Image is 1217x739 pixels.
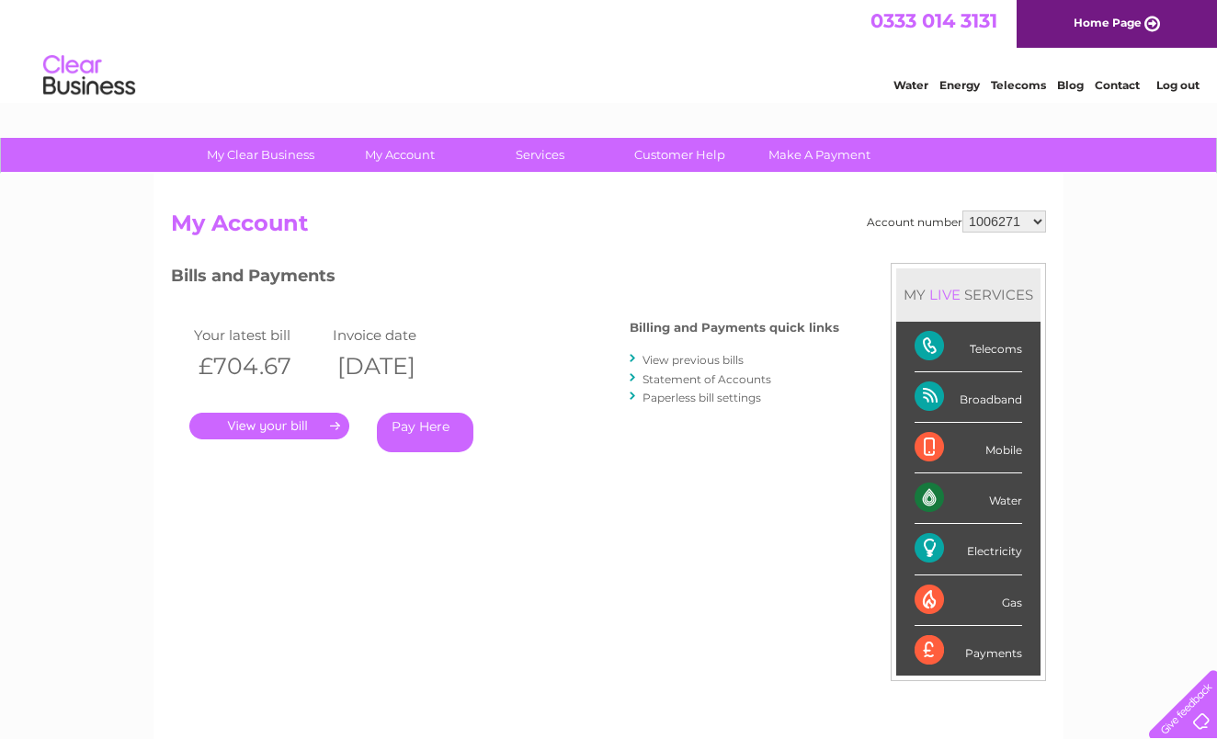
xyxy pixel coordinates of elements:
[189,347,328,385] th: £704.67
[328,323,467,347] td: Invoice date
[42,48,136,104] img: logo.png
[328,347,467,385] th: [DATE]
[926,286,964,303] div: LIVE
[643,391,761,404] a: Paperless bill settings
[185,138,336,172] a: My Clear Business
[896,268,1041,321] div: MY SERVICES
[893,78,928,92] a: Water
[604,138,756,172] a: Customer Help
[189,413,349,439] a: .
[643,372,771,386] a: Statement of Accounts
[915,473,1022,524] div: Water
[1156,78,1200,92] a: Log out
[915,372,1022,423] div: Broadband
[1057,78,1084,92] a: Blog
[171,263,839,295] h3: Bills and Payments
[189,323,328,347] td: Your latest bill
[991,78,1046,92] a: Telecoms
[171,210,1046,245] h2: My Account
[643,353,744,367] a: View previous bills
[915,423,1022,473] div: Mobile
[915,575,1022,626] div: Gas
[464,138,616,172] a: Services
[324,138,476,172] a: My Account
[870,9,997,32] a: 0333 014 3131
[630,321,839,335] h4: Billing and Payments quick links
[377,413,473,452] a: Pay Here
[1095,78,1140,92] a: Contact
[176,10,1044,89] div: Clear Business is a trading name of Verastar Limited (registered in [GEOGRAPHIC_DATA] No. 3667643...
[744,138,895,172] a: Make A Payment
[915,626,1022,676] div: Payments
[915,322,1022,372] div: Telecoms
[915,524,1022,574] div: Electricity
[867,210,1046,233] div: Account number
[939,78,980,92] a: Energy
